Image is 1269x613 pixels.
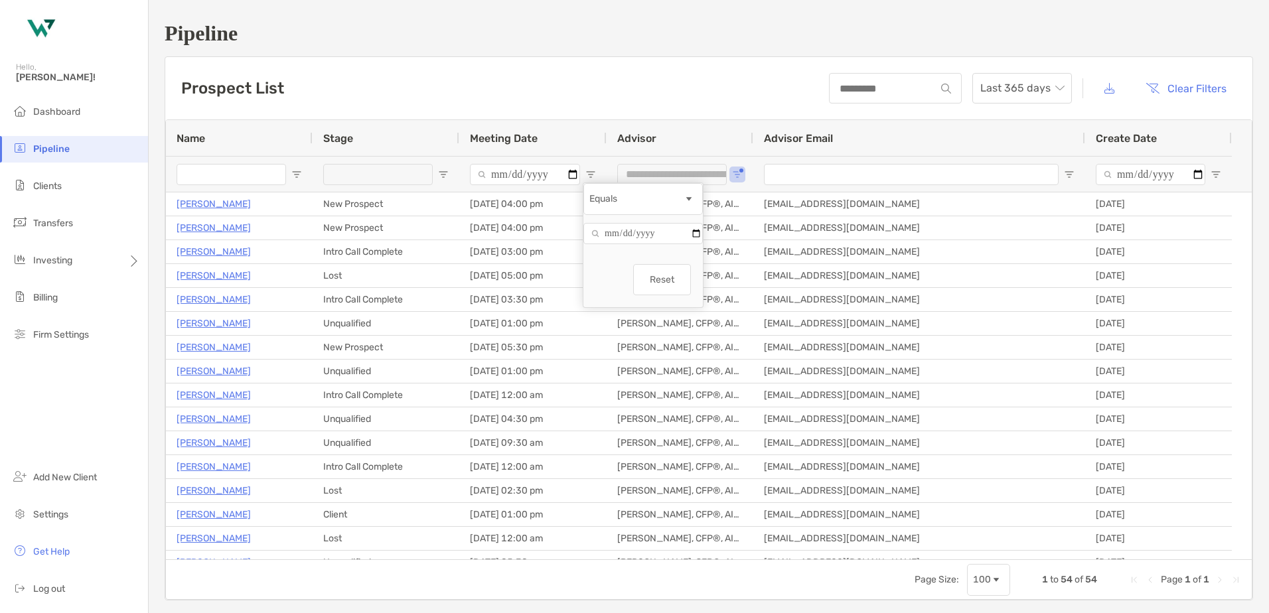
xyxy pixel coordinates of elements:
span: 1 [1042,574,1048,585]
h3: Prospect List [181,79,284,98]
img: input icon [941,84,951,94]
div: [DATE] 01:00 pm [459,503,607,526]
div: [EMAIL_ADDRESS][DOMAIN_NAME] [753,503,1085,526]
button: Open Filter Menu [732,169,743,180]
div: [DATE] 05:30 pm [459,336,607,359]
div: New Prospect [313,216,459,239]
button: Clear Filters [1136,74,1236,103]
a: [PERSON_NAME] [177,435,251,451]
img: Zoe Logo [16,5,64,53]
input: Name Filter Input [177,164,286,185]
img: add_new_client icon [12,468,28,484]
p: [PERSON_NAME] [177,530,251,547]
img: settings icon [12,506,28,521]
div: [DATE] 04:30 pm [459,407,607,431]
div: [DATE] [1085,264,1232,287]
div: Unqualified [313,407,459,431]
a: [PERSON_NAME] [177,458,251,475]
span: 1 [1185,574,1191,585]
a: [PERSON_NAME] [177,363,251,379]
div: [EMAIL_ADDRESS][DOMAIN_NAME] [753,312,1085,335]
div: Intro Call Complete [313,383,459,407]
span: Settings [33,509,68,520]
div: Lost [313,527,459,550]
span: Firm Settings [33,329,89,340]
div: [EMAIL_ADDRESS][DOMAIN_NAME] [753,264,1085,287]
span: 1 [1203,574,1209,585]
div: [DATE] [1085,192,1232,216]
div: Next Page [1215,575,1225,585]
a: [PERSON_NAME] [177,267,251,284]
span: Page [1161,574,1183,585]
div: [DATE] 09:30 am [459,431,607,454]
div: Lost [313,264,459,287]
div: [DATE] [1085,383,1232,407]
input: Meeting Date Filter Input [470,164,580,185]
img: logout icon [12,580,28,596]
div: [DATE] [1085,503,1232,526]
button: Open Filter Menu [1211,169,1221,180]
div: [EMAIL_ADDRESS][DOMAIN_NAME] [753,192,1085,216]
div: [DATE] [1085,527,1232,550]
a: [PERSON_NAME] [177,482,251,499]
a: [PERSON_NAME] [177,315,251,332]
div: [DATE] 03:30 pm [459,288,607,311]
div: [PERSON_NAME], CFP®, AIF®, CPFA [607,336,753,359]
span: Clients [33,180,62,192]
div: [EMAIL_ADDRESS][DOMAIN_NAME] [753,407,1085,431]
div: Column Filter [583,182,704,308]
a: [PERSON_NAME] [177,243,251,260]
div: [DATE] 05:00 pm [459,264,607,287]
div: [DATE] [1085,312,1232,335]
div: [DATE] 05:30 pm [459,551,607,574]
img: clients icon [12,177,28,193]
div: [PERSON_NAME], CFP®, AIF®, CPFA [607,360,753,383]
p: [PERSON_NAME] [177,411,251,427]
span: Dashboard [33,106,80,117]
span: Advisor [617,132,656,145]
div: [DATE] 12:00 am [459,455,607,478]
span: Pipeline [33,143,70,155]
span: of [1193,574,1201,585]
div: [DATE] [1085,336,1232,359]
input: Advisor Email Filter Input [764,164,1059,185]
div: [DATE] 01:00 pm [459,312,607,335]
a: [PERSON_NAME] [177,554,251,571]
p: [PERSON_NAME] [177,506,251,523]
img: get-help icon [12,543,28,559]
div: Intro Call Complete [313,240,459,263]
img: billing icon [12,289,28,305]
div: [EMAIL_ADDRESS][DOMAIN_NAME] [753,479,1085,502]
div: [DATE] 12:00 am [459,383,607,407]
div: [EMAIL_ADDRESS][DOMAIN_NAME] [753,551,1085,574]
button: Open Filter Menu [291,169,302,180]
img: investing icon [12,251,28,267]
div: [PERSON_NAME], CFP®, AIF®, CPFA [607,551,753,574]
h1: Pipeline [165,21,1253,46]
div: Page Size [967,564,1010,596]
img: firm-settings icon [12,326,28,342]
div: Lost [313,479,459,502]
a: [PERSON_NAME] [177,339,251,356]
p: [PERSON_NAME] [177,291,251,308]
div: [DATE] [1085,240,1232,263]
button: Open Filter Menu [585,169,596,180]
span: Transfers [33,218,73,229]
img: dashboard icon [12,103,28,119]
div: [PERSON_NAME], CFP®, AIF®, CPFA [607,503,753,526]
div: [DATE] [1085,431,1232,454]
span: of [1075,574,1083,585]
div: Filtering operator [583,183,703,215]
div: [EMAIL_ADDRESS][DOMAIN_NAME] [753,360,1085,383]
a: [PERSON_NAME] [177,387,251,403]
div: Unqualified [313,431,459,454]
span: Last 365 days [980,74,1064,103]
div: [EMAIL_ADDRESS][DOMAIN_NAME] [753,383,1085,407]
a: [PERSON_NAME] [177,196,251,212]
div: [PERSON_NAME], CFP®, AIF®, CPFA [607,479,753,502]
